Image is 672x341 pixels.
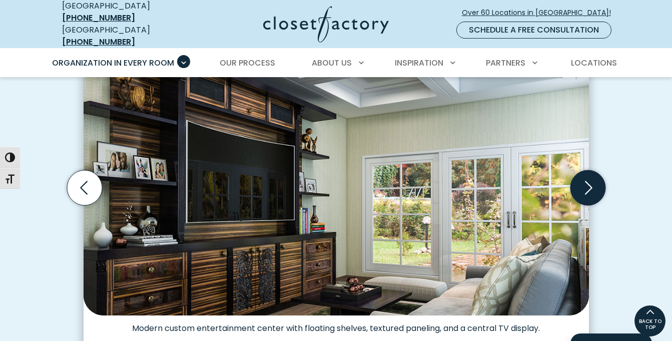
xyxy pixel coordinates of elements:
span: BACK TO TOP [634,318,665,330]
span: Organization in Every Room [52,57,174,69]
nav: Primary Menu [45,49,627,77]
span: Our Process [220,57,275,69]
img: Modern custom entertainment center with floating shelves, textured paneling, and a central TV dis... [84,42,589,315]
div: [GEOGRAPHIC_DATA] [62,24,185,48]
a: Schedule a Free Consultation [456,22,611,39]
span: Partners [486,57,525,69]
a: [PHONE_NUMBER] [62,12,135,24]
span: Over 60 Locations in [GEOGRAPHIC_DATA]! [462,8,619,18]
figcaption: Modern custom entertainment center with floating shelves, textured paneling, and a central TV dis... [84,315,589,333]
span: Locations [571,57,617,69]
a: Over 60 Locations in [GEOGRAPHIC_DATA]! [461,4,619,22]
span: About Us [312,57,352,69]
a: [PHONE_NUMBER] [62,36,135,48]
button: Previous slide [63,166,106,209]
button: Next slide [566,166,609,209]
img: Closet Factory Logo [263,6,389,43]
span: Inspiration [395,57,443,69]
a: BACK TO TOP [634,305,666,337]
